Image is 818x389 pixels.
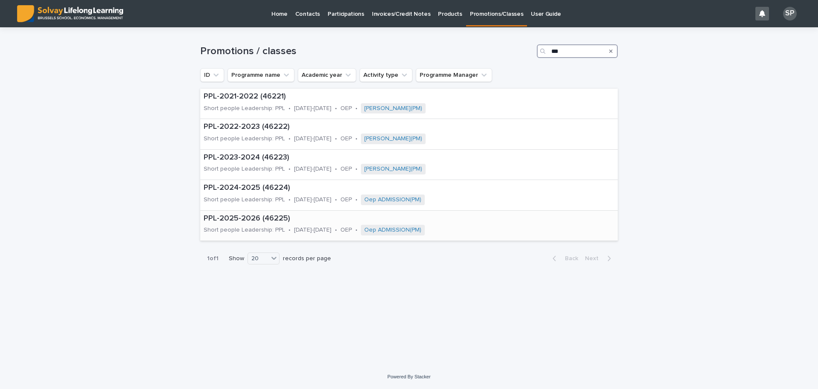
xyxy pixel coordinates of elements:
p: [DATE]-[DATE] [294,135,331,142]
p: • [335,226,337,234]
p: Short people Leadership: PPL [204,226,285,234]
p: Short people Leadership: PPL [204,165,285,173]
p: • [355,165,357,173]
a: PPL-2021-2022 (46221)Short people Leadership: PPL•[DATE]-[DATE]•OEP•[PERSON_NAME](PM) [200,89,618,119]
p: 1 of 1 [200,248,225,269]
a: Oep ADMISSION(PM) [364,226,421,234]
p: records per page [283,255,331,262]
p: PPL-2021-2022 (46221) [204,92,510,102]
button: Back [546,255,582,262]
p: • [288,105,291,112]
p: [DATE]-[DATE] [294,196,331,203]
p: [DATE]-[DATE] [294,105,331,112]
a: PPL-2025-2026 (46225)Short people Leadership: PPL•[DATE]-[DATE]•OEP•Oep ADMISSION(PM) [200,211,618,241]
p: • [355,196,357,203]
a: PPL-2022-2023 (46222)Short people Leadership: PPL•[DATE]-[DATE]•OEP•[PERSON_NAME](PM) [200,119,618,149]
a: Powered By Stacker [387,374,430,379]
p: OEP [340,165,352,173]
button: ID [200,68,224,82]
button: Academic year [298,68,356,82]
a: [PERSON_NAME](PM) [364,165,422,173]
button: Programme Manager [416,68,492,82]
p: • [288,196,291,203]
a: PPL-2024-2025 (46224)Short people Leadership: PPL•[DATE]-[DATE]•OEP•Oep ADMISSION(PM) [200,180,618,210]
a: [PERSON_NAME](PM) [364,135,422,142]
span: Next [585,255,604,261]
p: OEP [340,226,352,234]
p: PPL-2023-2024 (46223) [204,153,513,163]
a: PPL-2023-2024 (46223)Short people Leadership: PPL•[DATE]-[DATE]•OEP•[PERSON_NAME](PM) [200,150,618,180]
button: Programme name [228,68,294,82]
div: SP [783,7,797,20]
p: • [288,226,291,234]
p: OEP [340,196,352,203]
p: PPL-2024-2025 (46224) [204,183,513,193]
p: Show [229,255,244,262]
input: Search [537,44,618,58]
p: • [335,135,337,142]
a: Oep ADMISSION(PM) [364,196,421,203]
button: Activity type [360,68,412,82]
div: 20 [248,254,268,263]
p: [DATE]-[DATE] [294,165,331,173]
p: • [288,165,291,173]
p: Short people Leadership: PPL [204,105,285,112]
p: • [288,135,291,142]
p: • [335,196,337,203]
h1: Promotions / classes [200,45,533,58]
p: • [355,105,357,112]
p: OEP [340,105,352,112]
img: ED0IkcNQHGZZMpCVrDht [17,5,123,22]
p: PPL-2022-2023 (46222) [204,122,513,132]
button: Next [582,255,618,262]
p: PPL-2025-2026 (46225) [204,214,513,224]
p: • [355,135,357,142]
p: Short people Leadership: PPL [204,196,285,203]
span: Back [560,255,578,261]
p: Short people Leadership: PPL [204,135,285,142]
a: [PERSON_NAME](PM) [364,105,422,112]
p: • [355,226,357,234]
p: [DATE]-[DATE] [294,226,331,234]
p: • [335,165,337,173]
p: OEP [340,135,352,142]
p: • [335,105,337,112]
